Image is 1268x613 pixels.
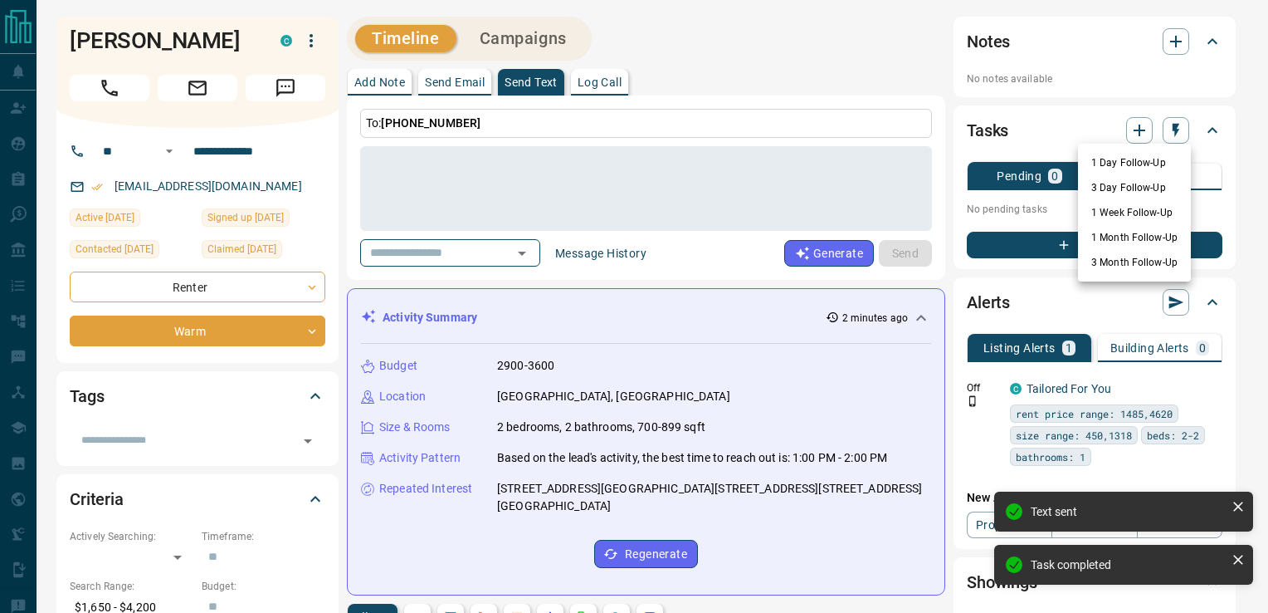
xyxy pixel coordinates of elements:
li: 1 Day Follow-Up [1078,150,1191,175]
div: Text sent [1031,505,1225,518]
div: Task completed [1031,558,1225,571]
li: 3 Day Follow-Up [1078,175,1191,200]
li: 1 Week Follow-Up [1078,200,1191,225]
li: 3 Month Follow-Up [1078,250,1191,275]
li: 1 Month Follow-Up [1078,225,1191,250]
